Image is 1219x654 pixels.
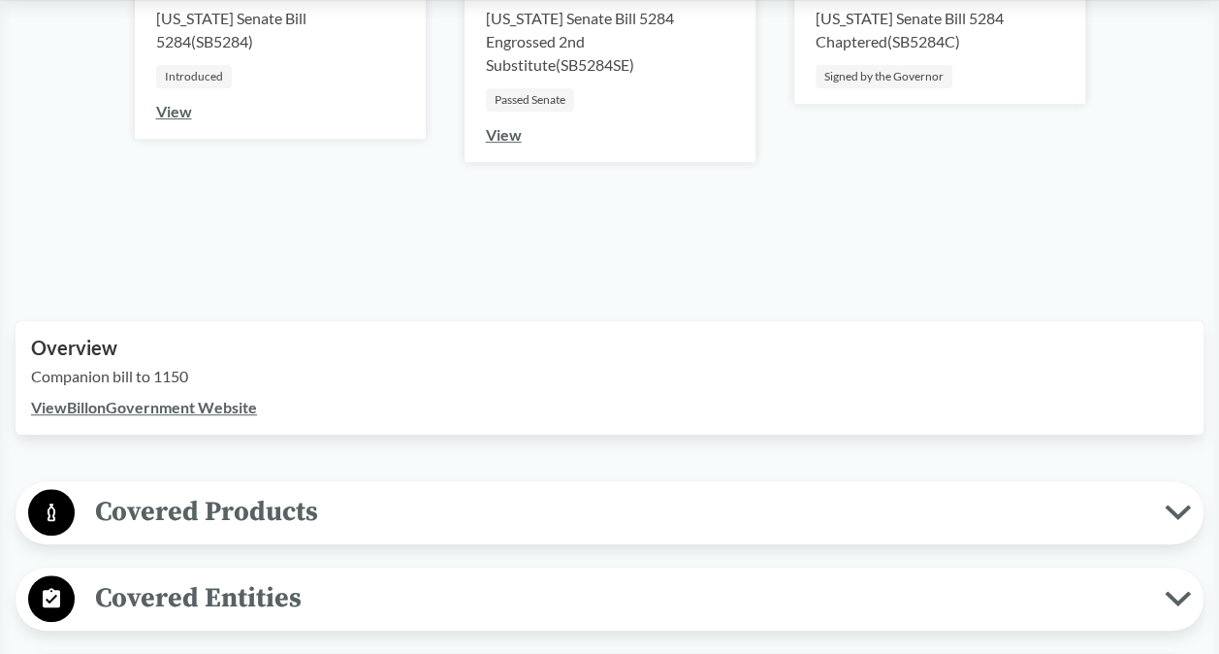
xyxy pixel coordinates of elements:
p: Companion bill to 1150 [31,365,1188,388]
span: Covered Entities [75,576,1165,620]
div: Introduced [156,65,232,88]
a: View [486,125,522,144]
span: Covered Products [75,490,1165,534]
button: Covered Entities [22,574,1197,624]
div: [US_STATE] Senate Bill 5284 ( SB5284 ) [156,7,404,53]
div: Signed by the Governor [816,65,952,88]
h2: Overview [31,337,1188,359]
div: [US_STATE] Senate Bill 5284 Chaptered ( SB5284C ) [816,7,1064,53]
button: Covered Products [22,488,1197,538]
a: View [156,102,192,120]
div: [US_STATE] Senate Bill 5284 Engrossed 2nd Substitute ( SB5284SE ) [486,7,734,77]
div: Passed Senate [486,88,574,112]
a: ViewBillonGovernment Website [31,398,257,416]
